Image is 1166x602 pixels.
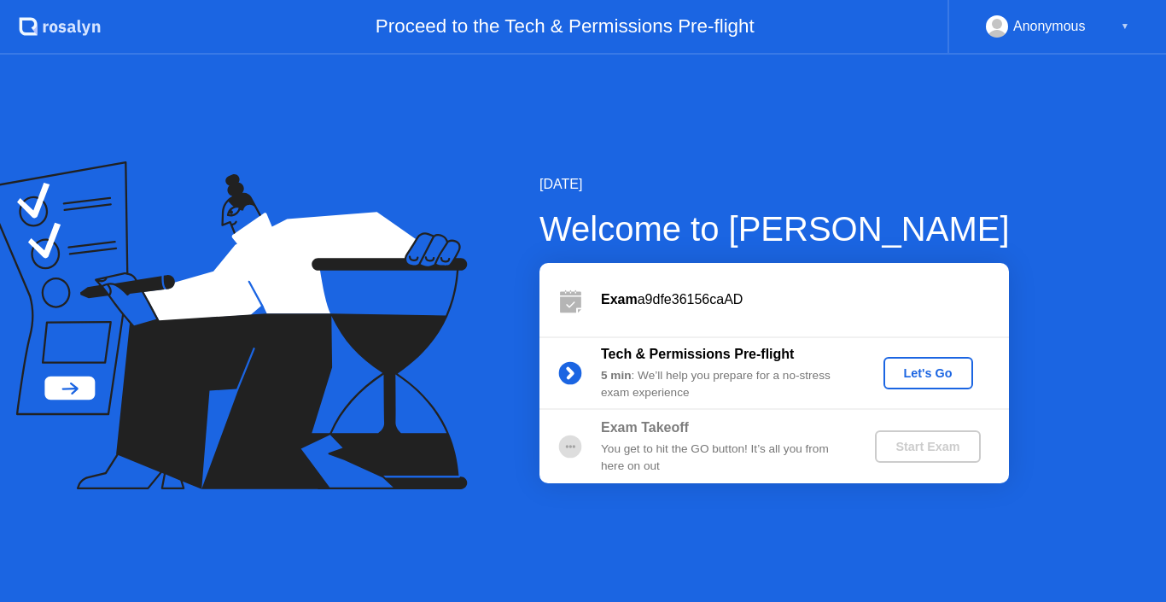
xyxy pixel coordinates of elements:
[601,347,794,361] b: Tech & Permissions Pre-flight
[539,203,1010,254] div: Welcome to [PERSON_NAME]
[1121,15,1129,38] div: ▼
[601,420,689,435] b: Exam Takeoff
[890,366,966,380] div: Let's Go
[883,357,973,389] button: Let's Go
[1013,15,1086,38] div: Anonymous
[539,174,1010,195] div: [DATE]
[601,292,638,307] b: Exam
[601,441,847,476] div: You get to hit the GO button! It’s all you from here on out
[601,289,1009,310] div: a9dfe36156caAD
[882,440,973,453] div: Start Exam
[601,367,847,402] div: : We’ll help you prepare for a no-stress exam experience
[875,430,980,463] button: Start Exam
[601,369,632,382] b: 5 min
